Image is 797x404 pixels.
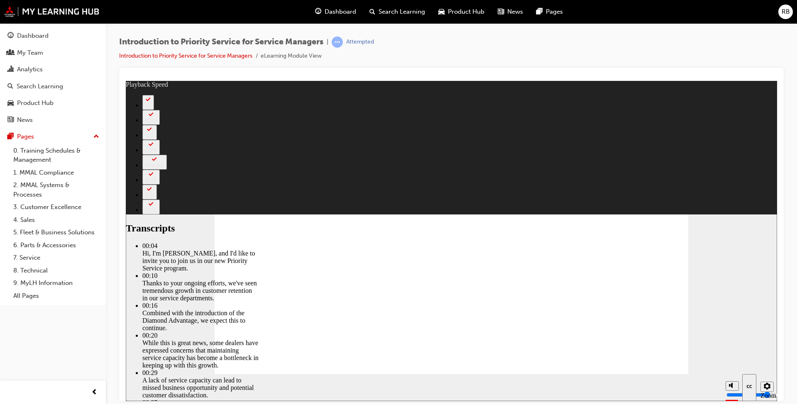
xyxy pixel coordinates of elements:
[93,131,99,142] span: up-icon
[10,226,103,239] a: 5. Fleet & Business Solutions
[17,14,28,29] button: 2
[546,7,563,17] span: Pages
[7,66,14,73] span: chart-icon
[17,318,133,326] div: 00:35
[7,100,14,107] span: car-icon
[363,3,432,20] a: search-iconSearch Learning
[3,79,103,94] a: Search Learning
[536,7,543,17] span: pages-icon
[10,166,103,179] a: 1. MMAL Compliance
[20,22,25,28] div: 2
[119,52,252,59] a: Introduction to Priority Service for Service Managers
[4,6,100,17] img: mmal
[10,239,103,252] a: 6. Parts & Accessories
[7,117,14,124] span: news-icon
[10,179,103,201] a: 2. MMAL Systems & Processes
[10,277,103,290] a: 9. MyLH Information
[379,7,425,17] span: Search Learning
[17,65,43,74] div: Analytics
[17,98,54,108] div: Product Hub
[498,7,504,17] span: news-icon
[10,214,103,226] a: 4. Sales
[17,82,63,91] div: Search Learning
[119,37,323,47] span: Introduction to Priority Service for Service Managers
[7,49,14,57] span: people-icon
[448,7,484,17] span: Product Hub
[91,387,98,398] span: prev-icon
[325,7,356,17] span: Dashboard
[346,38,374,46] div: Attempted
[308,3,363,20] a: guage-iconDashboard
[17,132,34,141] div: Pages
[327,37,328,47] span: |
[432,3,491,20] a: car-iconProduct Hub
[261,51,322,61] li: eLearning Module View
[10,144,103,166] a: 0. Training Schedules & Management
[3,95,103,111] a: Product Hub
[7,32,14,40] span: guage-icon
[369,7,375,17] span: search-icon
[17,31,49,41] div: Dashboard
[3,62,103,77] a: Analytics
[7,83,13,90] span: search-icon
[3,45,103,61] a: My Team
[3,129,103,144] button: Pages
[10,264,103,277] a: 8. Technical
[782,7,790,17] span: RB
[10,201,103,214] a: 3. Customer Excellence
[778,5,793,19] button: RB
[491,3,530,20] a: news-iconNews
[7,133,14,141] span: pages-icon
[332,37,343,48] span: learningRecordVerb_ATTEMPT-icon
[3,28,103,44] a: Dashboard
[17,115,33,125] div: News
[315,7,321,17] span: guage-icon
[507,7,523,17] span: News
[3,27,103,129] button: DashboardMy TeamAnalyticsSearch LearningProduct HubNews
[17,48,43,58] div: My Team
[17,296,133,318] div: A lack of service capacity can lead to missed business opportunity and potential customer dissati...
[530,3,570,20] a: pages-iconPages
[10,251,103,264] a: 7. Service
[438,7,445,17] span: car-icon
[3,112,103,128] a: News
[10,290,103,302] a: All Pages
